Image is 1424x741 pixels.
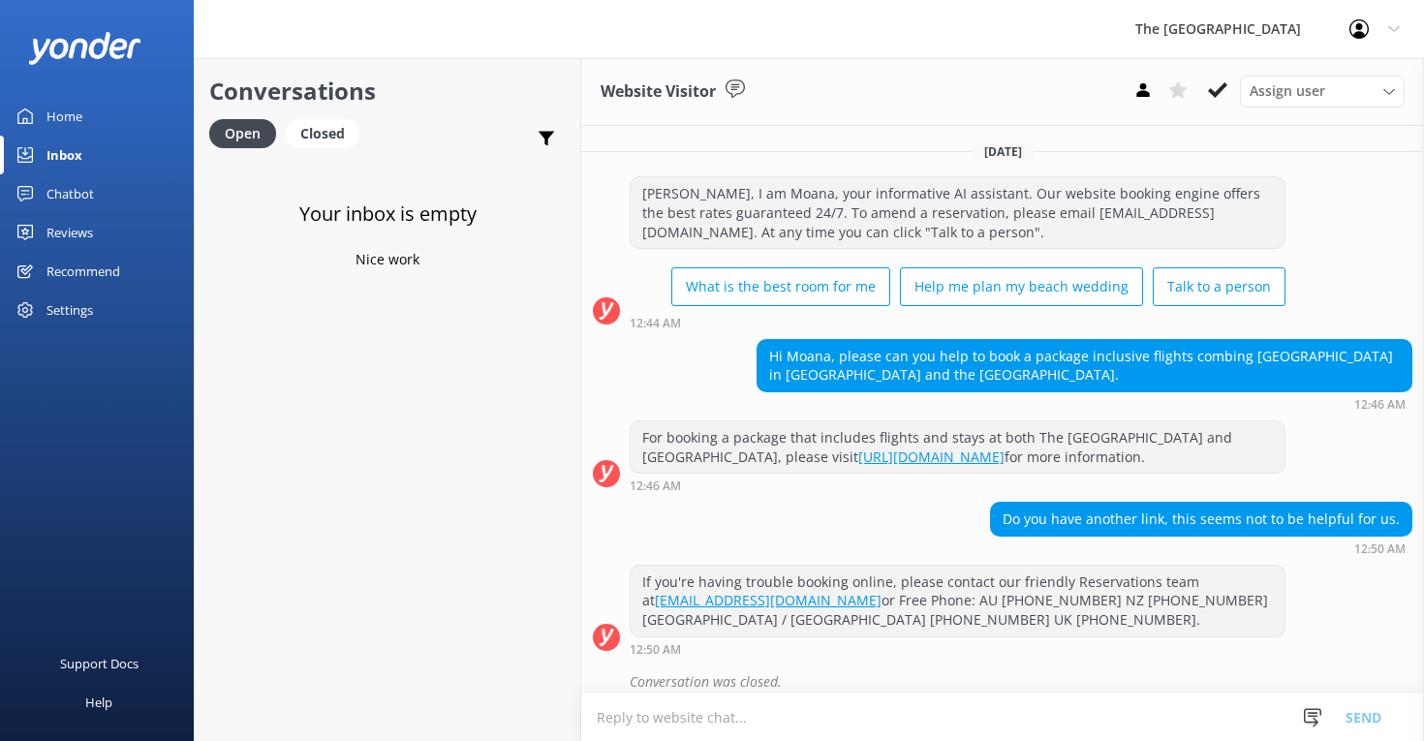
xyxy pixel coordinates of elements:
[858,448,1005,466] a: [URL][DOMAIN_NAME]
[209,73,566,109] h2: Conversations
[46,136,82,174] div: Inbox
[630,479,1285,492] div: 06:46am 10-Aug-2025 (UTC -10:00) Pacific/Honolulu
[1354,399,1406,411] strong: 12:46 AM
[630,665,1412,698] div: Conversation was closed.
[299,199,477,230] h3: Your inbox is empty
[671,267,890,306] button: What is the best room for me
[758,340,1411,391] div: Hi Moana, please can you help to book a package inclusive flights combing [GEOGRAPHIC_DATA] in [G...
[630,642,1285,656] div: 06:50am 10-Aug-2025 (UTC -10:00) Pacific/Honolulu
[46,97,82,136] div: Home
[631,177,1285,248] div: [PERSON_NAME], I am Moana, your informative AI assistant. Our website booking engine offers the b...
[60,644,139,683] div: Support Docs
[46,291,93,329] div: Settings
[593,665,1412,698] div: 2025-08-11T01:22:48.878
[630,644,681,656] strong: 12:50 AM
[1354,543,1406,555] strong: 12:50 AM
[1250,80,1325,102] span: Assign user
[630,316,1285,329] div: 06:44am 10-Aug-2025 (UTC -10:00) Pacific/Honolulu
[356,249,419,270] p: Nice work
[46,174,94,213] div: Chatbot
[655,591,882,609] a: [EMAIL_ADDRESS][DOMAIN_NAME]
[631,566,1285,636] div: If you're having trouble booking online, please contact our friendly Reservations team at or Free...
[1153,267,1285,306] button: Talk to a person
[973,143,1034,160] span: [DATE]
[990,541,1412,555] div: 06:50am 10-Aug-2025 (UTC -10:00) Pacific/Honolulu
[286,119,359,148] div: Closed
[630,318,681,329] strong: 12:44 AM
[757,397,1412,411] div: 06:46am 10-Aug-2025 (UTC -10:00) Pacific/Honolulu
[900,267,1143,306] button: Help me plan my beach wedding
[1240,76,1405,107] div: Assign User
[601,79,716,105] h3: Website Visitor
[209,119,276,148] div: Open
[286,122,369,143] a: Closed
[29,32,140,64] img: yonder-white-logo.png
[46,213,93,252] div: Reviews
[991,503,1411,536] div: Do you have another link, this seems not to be helpful for us.
[631,421,1285,473] div: For booking a package that includes flights and stays at both The [GEOGRAPHIC_DATA] and [GEOGRAPH...
[630,480,681,492] strong: 12:46 AM
[46,252,120,291] div: Recommend
[85,683,112,722] div: Help
[209,122,286,143] a: Open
